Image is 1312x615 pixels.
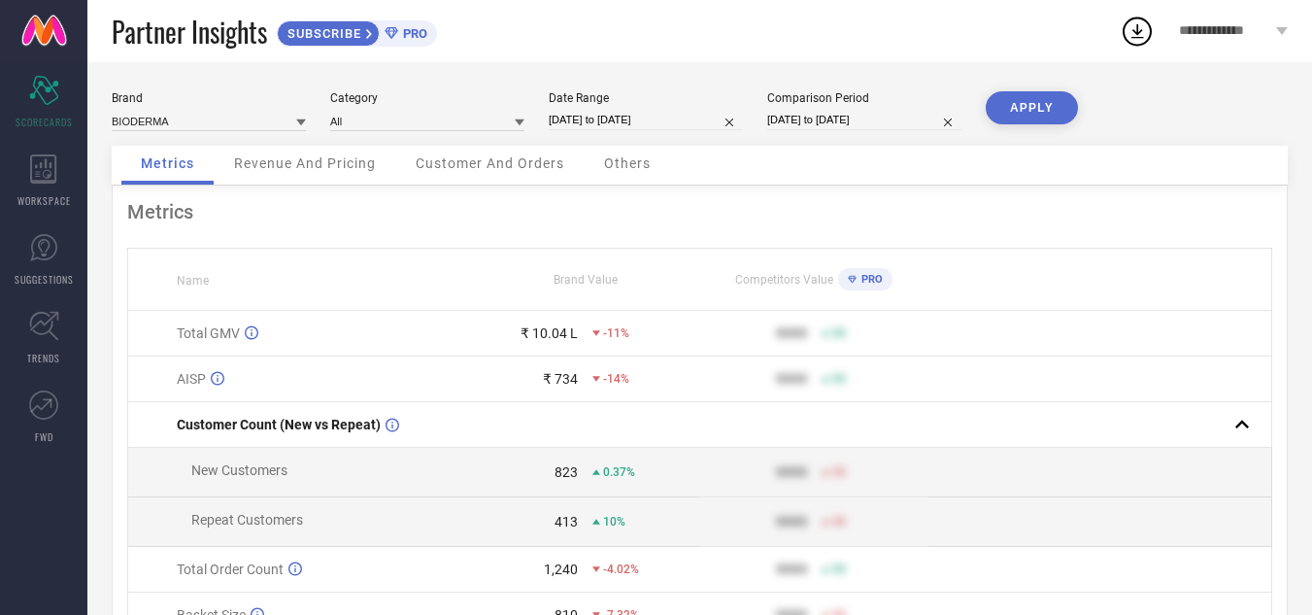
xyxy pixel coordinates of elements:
span: Total Order Count [177,562,284,577]
span: -14% [603,372,629,386]
div: ₹ 10.04 L [521,325,578,341]
span: 0.37% [603,465,635,479]
div: 413 [555,514,578,530]
div: Metrics [127,200,1272,223]
span: Partner Insights [112,12,267,51]
input: Select date range [549,110,743,130]
span: SCORECARDS [16,115,73,129]
div: 9999 [776,562,807,577]
span: WORKSPACE [17,193,71,208]
div: Comparison Period [767,91,961,105]
span: Metrics [141,155,194,171]
span: Others [604,155,651,171]
a: SUBSCRIBEPRO [277,16,437,47]
span: Repeat Customers [191,512,303,528]
div: Brand [112,91,306,105]
div: ₹ 734 [543,371,578,387]
span: TRENDS [27,351,60,365]
span: SUBSCRIBE [278,26,366,41]
div: 1,240 [544,562,578,577]
span: 50 [832,563,846,576]
span: 50 [832,465,846,479]
span: Revenue And Pricing [234,155,376,171]
span: 10% [603,515,625,529]
span: 50 [832,372,846,386]
div: Category [330,91,524,105]
span: Total GMV [177,325,240,341]
span: PRO [398,26,427,41]
input: Select comparison period [767,110,961,130]
span: SUGGESTIONS [15,272,74,287]
span: New Customers [191,462,287,478]
span: PRO [857,273,883,286]
div: Open download list [1120,14,1155,49]
span: 50 [832,515,846,529]
div: 9999 [776,464,807,480]
span: Competitors Value [735,273,833,287]
span: Brand Value [554,273,618,287]
div: 9999 [776,371,807,387]
button: APPLY [986,91,1078,124]
div: 9999 [776,325,807,341]
span: Customer Count (New vs Repeat) [177,417,381,432]
span: Name [177,274,209,288]
div: Date Range [549,91,743,105]
span: -11% [603,326,629,340]
span: -4.02% [603,563,639,576]
span: AISP [177,371,206,387]
div: 9999 [776,514,807,530]
span: FWD [35,429,53,444]
div: 823 [555,464,578,480]
span: 50 [832,326,846,340]
span: Customer And Orders [416,155,564,171]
